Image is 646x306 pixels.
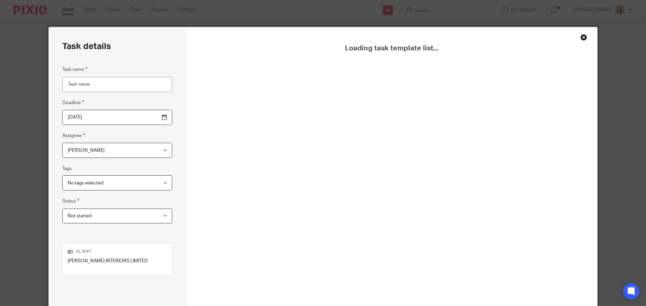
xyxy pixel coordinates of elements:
span: [PERSON_NAME] [68,148,105,153]
label: Tags [62,165,72,172]
span: Not started [68,214,92,218]
p: [PERSON_NAME] INTERIORS LIMITED [68,258,167,264]
input: Pick a date [62,110,172,125]
div: Close this dialog window [580,34,587,41]
span: Loading task template list... [203,44,581,53]
label: Assignee [62,132,85,139]
label: Status [62,197,79,205]
h2: Task details [62,41,111,52]
label: Deadline [62,99,84,106]
label: Task name [62,65,87,73]
p: Client [68,249,167,254]
input: Task name [62,77,172,92]
span: No tags selected [68,181,103,185]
